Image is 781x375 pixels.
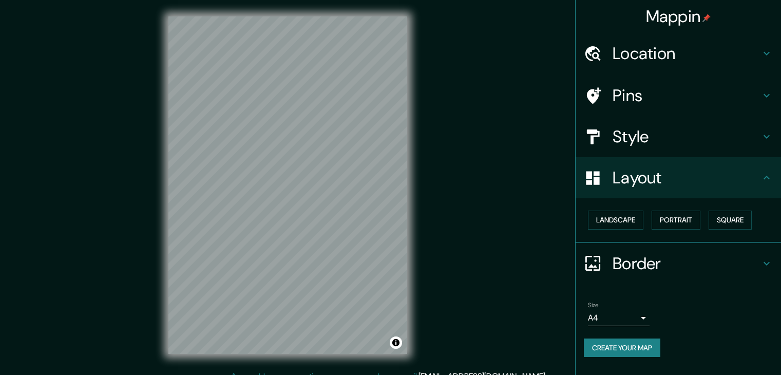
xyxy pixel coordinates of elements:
[588,310,650,326] div: A4
[576,116,781,157] div: Style
[576,33,781,74] div: Location
[576,157,781,198] div: Layout
[576,243,781,284] div: Border
[613,253,760,274] h4: Border
[613,85,760,106] h4: Pins
[613,43,760,64] h4: Location
[390,336,402,349] button: Toggle attribution
[613,126,760,147] h4: Style
[690,335,770,364] iframe: Help widget launcher
[613,167,760,188] h4: Layout
[588,211,643,230] button: Landscape
[652,211,700,230] button: Portrait
[576,75,781,116] div: Pins
[702,14,711,22] img: pin-icon.png
[646,6,711,27] h4: Mappin
[588,301,599,309] label: Size
[709,211,752,230] button: Square
[584,339,660,358] button: Create your map
[168,16,407,354] canvas: Map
